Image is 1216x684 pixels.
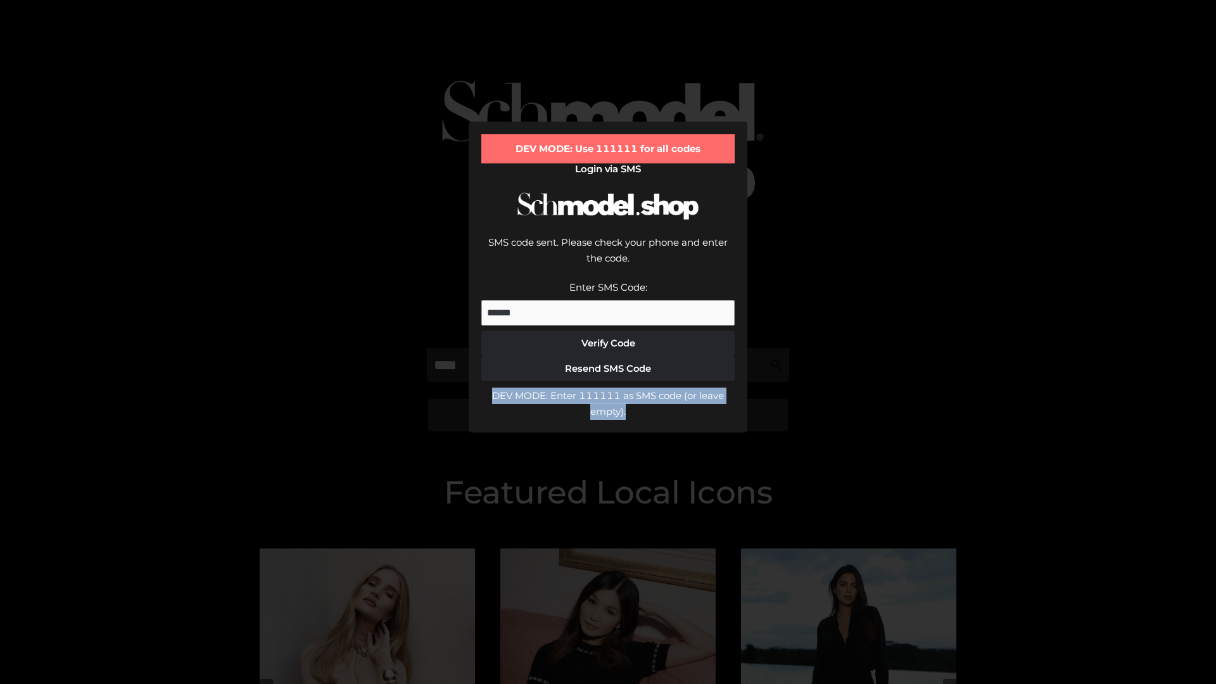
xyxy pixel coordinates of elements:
label: Enter SMS Code: [569,281,647,293]
button: Verify Code [481,331,735,356]
button: Resend SMS Code [481,356,735,381]
div: SMS code sent. Please check your phone and enter the code. [481,234,735,279]
h2: Login via SMS [481,163,735,175]
div: DEV MODE: Use 111111 for all codes [481,134,735,163]
img: Schmodel Logo [513,181,703,231]
div: DEV MODE: Enter 111111 as SMS code (or leave empty). [481,388,735,420]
